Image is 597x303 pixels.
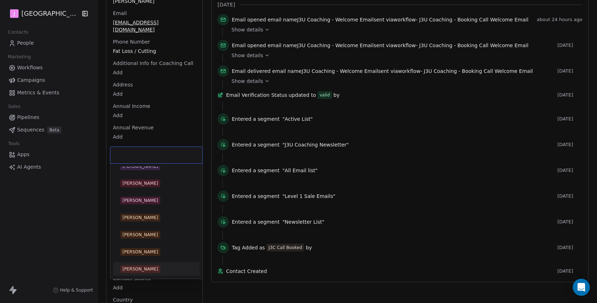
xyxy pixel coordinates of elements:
[122,249,158,255] div: [PERSON_NAME]
[122,180,158,187] div: [PERSON_NAME]
[113,159,200,276] div: Suggestions
[122,232,158,238] div: [PERSON_NAME]
[122,266,158,272] div: [PERSON_NAME]
[122,214,158,221] div: [PERSON_NAME]
[122,197,158,204] div: [PERSON_NAME]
